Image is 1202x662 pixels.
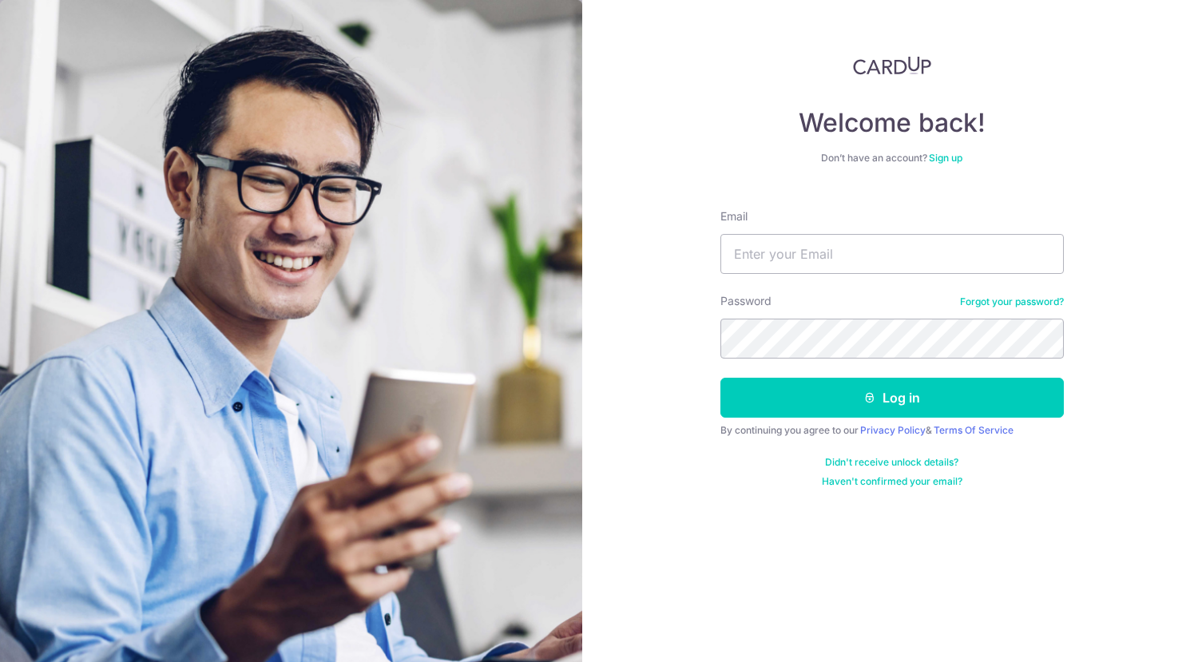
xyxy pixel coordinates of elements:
[825,456,958,469] a: Didn't receive unlock details?
[822,475,962,488] a: Haven't confirmed your email?
[860,424,926,436] a: Privacy Policy
[720,234,1064,274] input: Enter your Email
[720,107,1064,139] h4: Welcome back!
[720,208,748,224] label: Email
[720,293,772,309] label: Password
[720,378,1064,418] button: Log in
[934,424,1014,436] a: Terms Of Service
[720,424,1064,437] div: By continuing you agree to our &
[929,152,962,164] a: Sign up
[960,295,1064,308] a: Forgot your password?
[853,56,931,75] img: CardUp Logo
[720,152,1064,165] div: Don’t have an account?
